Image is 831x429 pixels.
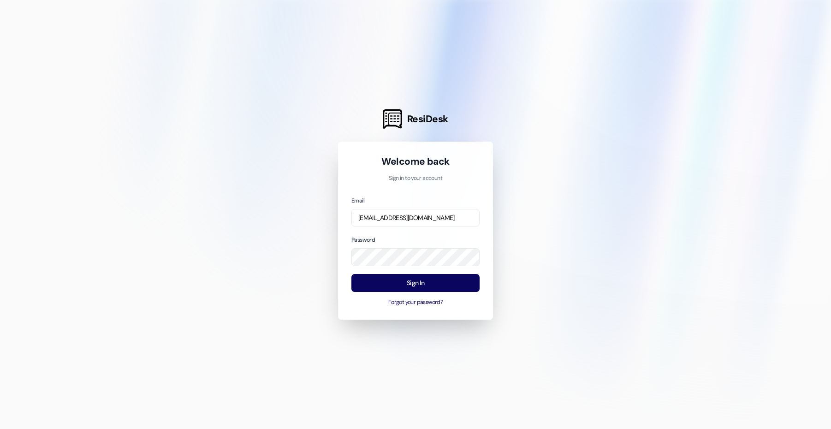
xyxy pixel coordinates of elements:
img: ResiDesk Logo [383,109,402,129]
input: name@example.com [351,209,480,227]
label: Password [351,236,375,244]
span: ResiDesk [407,113,448,125]
button: Sign In [351,274,480,292]
p: Sign in to your account [351,174,480,183]
label: Email [351,197,364,204]
button: Forgot your password? [351,298,480,307]
h1: Welcome back [351,155,480,168]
